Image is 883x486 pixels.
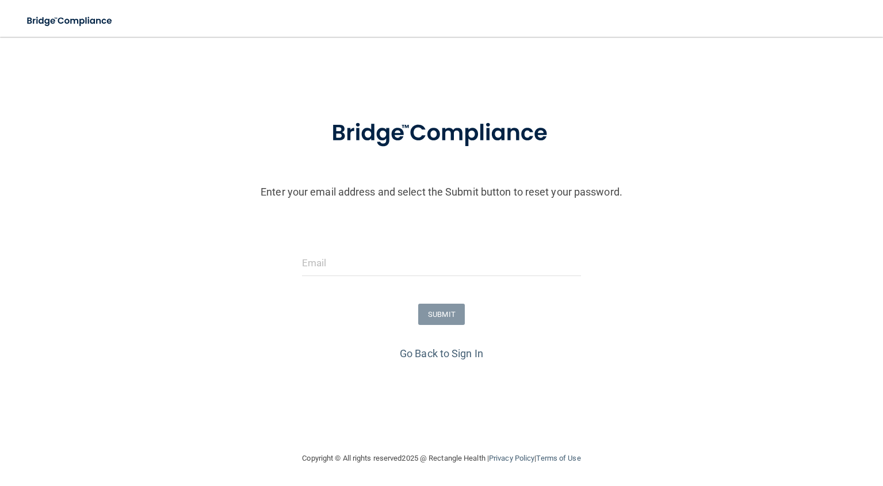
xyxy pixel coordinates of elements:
[302,250,581,276] input: Email
[308,104,576,163] img: bridge_compliance_login_screen.278c3ca4.svg
[418,304,465,325] button: SUBMIT
[232,440,652,477] div: Copyright © All rights reserved 2025 @ Rectangle Health | |
[17,9,123,33] img: bridge_compliance_login_screen.278c3ca4.svg
[489,454,534,462] a: Privacy Policy
[400,347,483,359] a: Go Back to Sign In
[536,454,580,462] a: Terms of Use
